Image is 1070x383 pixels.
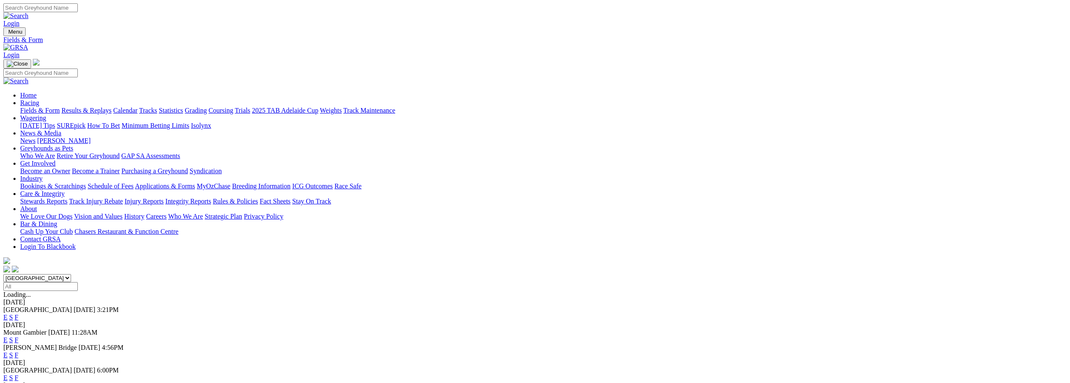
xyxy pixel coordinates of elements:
img: Search [3,77,29,85]
a: ICG Outcomes [292,182,333,190]
span: 3:21PM [97,306,119,313]
a: Get Involved [20,160,55,167]
a: F [15,336,18,343]
a: Home [20,92,37,99]
a: Weights [320,107,342,114]
a: Stay On Track [292,198,331,205]
a: F [15,314,18,321]
a: Isolynx [191,122,211,129]
img: twitter.svg [12,266,18,272]
img: logo-grsa-white.png [3,257,10,264]
span: 4:56PM [102,344,124,351]
a: Industry [20,175,42,182]
span: 6:00PM [97,367,119,374]
div: Care & Integrity [20,198,1067,205]
a: S [9,374,13,381]
div: About [20,213,1067,220]
a: Fields & Form [3,36,1067,44]
a: Rules & Policies [213,198,258,205]
a: We Love Our Dogs [20,213,72,220]
a: Login [3,51,19,58]
div: News & Media [20,137,1067,145]
span: [PERSON_NAME] Bridge [3,344,77,351]
span: [DATE] [74,367,95,374]
a: Vision and Values [74,213,122,220]
a: [PERSON_NAME] [37,137,90,144]
a: MyOzChase [197,182,230,190]
a: Stewards Reports [20,198,67,205]
a: Track Injury Rebate [69,198,123,205]
img: facebook.svg [3,266,10,272]
a: Coursing [209,107,233,114]
a: Privacy Policy [244,213,283,220]
a: S [9,351,13,359]
span: [DATE] [48,329,70,336]
div: [DATE] [3,359,1067,367]
a: Retire Your Greyhound [57,152,120,159]
a: Become a Trainer [72,167,120,174]
a: Tracks [139,107,157,114]
a: Careers [146,213,166,220]
a: History [124,213,144,220]
a: Care & Integrity [20,190,65,197]
a: How To Bet [87,122,120,129]
a: News & Media [20,129,61,137]
span: [GEOGRAPHIC_DATA] [3,306,72,313]
span: Mount Gambier [3,329,47,336]
a: About [20,205,37,212]
a: Track Maintenance [343,107,395,114]
a: Statistics [159,107,183,114]
span: Loading... [3,291,31,298]
a: Schedule of Fees [87,182,133,190]
a: Login To Blackbook [20,243,76,250]
div: Greyhounds as Pets [20,152,1067,160]
a: Racing [20,99,39,106]
a: 2025 TAB Adelaide Cup [252,107,318,114]
a: Purchasing a Greyhound [122,167,188,174]
span: [DATE] [74,306,95,313]
img: GRSA [3,44,28,51]
a: News [20,137,35,144]
input: Search [3,3,78,12]
a: E [3,336,8,343]
img: logo-grsa-white.png [33,59,40,66]
a: [DATE] Tips [20,122,55,129]
div: Get Involved [20,167,1067,175]
a: E [3,374,8,381]
a: Login [3,20,19,27]
a: Fields & Form [20,107,60,114]
div: [DATE] [3,321,1067,329]
img: Close [7,61,28,67]
a: Syndication [190,167,222,174]
a: Become an Owner [20,167,70,174]
div: Racing [20,107,1067,114]
a: Injury Reports [124,198,164,205]
a: Calendar [113,107,137,114]
a: Chasers Restaurant & Function Centre [74,228,178,235]
button: Toggle navigation [3,59,31,69]
a: Grading [185,107,207,114]
a: Contact GRSA [20,235,61,243]
span: 11:28AM [71,329,98,336]
a: Integrity Reports [165,198,211,205]
div: Industry [20,182,1067,190]
button: Toggle navigation [3,27,26,36]
a: Applications & Forms [135,182,195,190]
span: [DATE] [79,344,100,351]
img: Search [3,12,29,20]
a: S [9,336,13,343]
a: Fact Sheets [260,198,291,205]
a: Cash Up Your Club [20,228,73,235]
div: [DATE] [3,298,1067,306]
a: F [15,351,18,359]
a: Bookings & Scratchings [20,182,86,190]
div: Bar & Dining [20,228,1067,235]
a: SUREpick [57,122,85,129]
a: Wagering [20,114,46,122]
a: S [9,314,13,321]
span: [GEOGRAPHIC_DATA] [3,367,72,374]
a: Race Safe [334,182,361,190]
a: Trials [235,107,250,114]
input: Search [3,69,78,77]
